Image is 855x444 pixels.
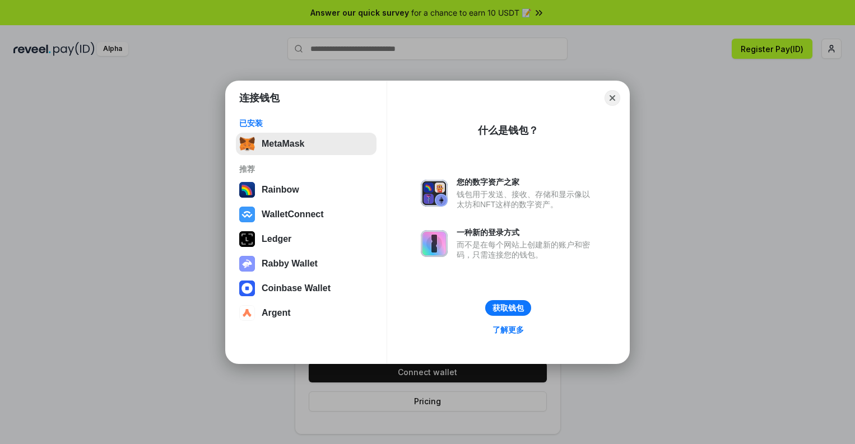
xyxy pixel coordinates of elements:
div: Coinbase Wallet [262,283,331,293]
img: svg+xml,%3Csvg%20fill%3D%22none%22%20height%3D%2233%22%20viewBox%3D%220%200%2035%2033%22%20width%... [239,136,255,152]
div: WalletConnect [262,209,324,219]
img: svg+xml,%3Csvg%20width%3D%2228%22%20height%3D%2228%22%20viewBox%3D%220%200%2028%2028%22%20fill%3D... [239,281,255,296]
div: Rabby Wallet [262,259,318,269]
button: Coinbase Wallet [236,277,377,300]
div: 了解更多 [492,325,524,335]
div: 您的数字资产之家 [457,177,596,187]
img: svg+xml,%3Csvg%20xmlns%3D%22http%3A%2F%2Fwww.w3.org%2F2000%2Fsvg%22%20width%3D%2228%22%20height%3... [239,231,255,247]
div: 推荐 [239,164,373,174]
div: 一种新的登录方式 [457,227,596,237]
button: Argent [236,302,377,324]
div: 钱包用于发送、接收、存储和显示像以太坊和NFT这样的数字资产。 [457,189,596,209]
div: 什么是钱包？ [478,124,538,137]
div: Argent [262,308,291,318]
button: MetaMask [236,133,377,155]
div: MetaMask [262,139,304,149]
button: Ledger [236,228,377,250]
img: svg+xml,%3Csvg%20width%3D%2228%22%20height%3D%2228%22%20viewBox%3D%220%200%2028%2028%22%20fill%3D... [239,305,255,321]
button: Rainbow [236,179,377,201]
a: 了解更多 [486,323,531,337]
button: WalletConnect [236,203,377,226]
img: svg+xml,%3Csvg%20xmlns%3D%22http%3A%2F%2Fwww.w3.org%2F2000%2Fsvg%22%20fill%3D%22none%22%20viewBox... [421,230,448,257]
img: svg+xml,%3Csvg%20width%3D%2228%22%20height%3D%2228%22%20viewBox%3D%220%200%2028%2028%22%20fill%3D... [239,207,255,222]
button: Rabby Wallet [236,253,377,275]
div: 而不是在每个网站上创建新的账户和密码，只需连接您的钱包。 [457,240,596,260]
img: svg+xml,%3Csvg%20xmlns%3D%22http%3A%2F%2Fwww.w3.org%2F2000%2Fsvg%22%20fill%3D%22none%22%20viewBox... [239,256,255,272]
div: Ledger [262,234,291,244]
button: 获取钱包 [485,300,531,316]
div: 获取钱包 [492,303,524,313]
div: Rainbow [262,185,299,195]
img: svg+xml,%3Csvg%20width%3D%22120%22%20height%3D%22120%22%20viewBox%3D%220%200%20120%20120%22%20fil... [239,182,255,198]
h1: 连接钱包 [239,91,280,105]
div: 已安装 [239,118,373,128]
button: Close [605,90,620,106]
img: svg+xml,%3Csvg%20xmlns%3D%22http%3A%2F%2Fwww.w3.org%2F2000%2Fsvg%22%20fill%3D%22none%22%20viewBox... [421,180,448,207]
